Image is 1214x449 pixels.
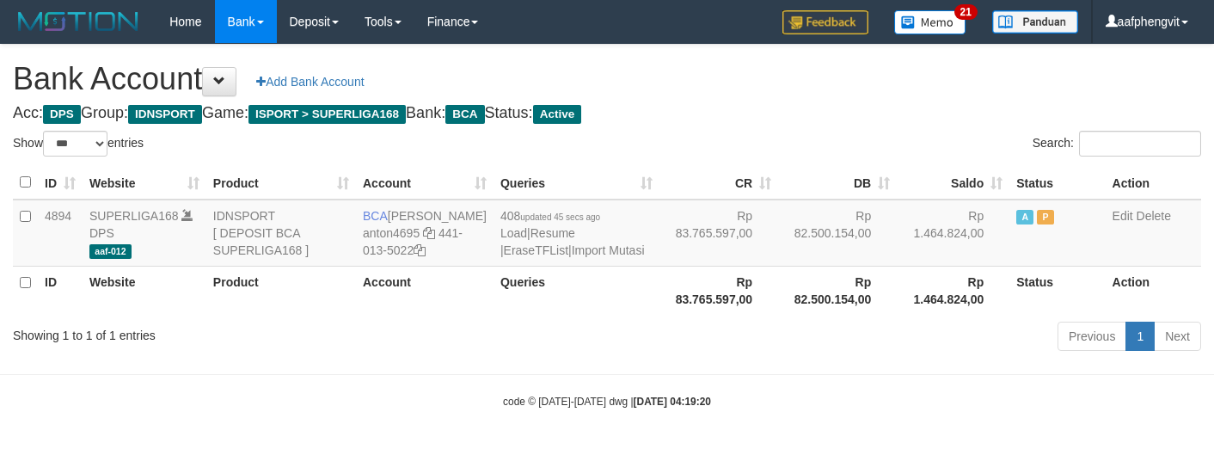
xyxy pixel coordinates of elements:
[38,200,83,267] td: 4894
[1113,209,1133,223] a: Edit
[83,166,206,200] th: Website: activate to sort column ascending
[38,166,83,200] th: ID: activate to sort column ascending
[363,226,420,240] a: anton4695
[778,166,897,200] th: DB: activate to sort column ascending
[423,226,435,240] a: Copy anton4695 to clipboard
[1106,166,1201,200] th: Action
[13,9,144,34] img: MOTION_logo.png
[1106,266,1201,315] th: Action
[414,243,426,257] a: Copy 4410135022 to clipboard
[494,166,659,200] th: Queries: activate to sort column ascending
[992,10,1078,34] img: panduan.png
[89,209,179,223] a: SUPERLIGA168
[782,10,868,34] img: Feedback.jpg
[1125,322,1155,351] a: 1
[1058,322,1126,351] a: Previous
[1037,210,1054,224] span: Paused
[363,209,388,223] span: BCA
[245,67,375,96] a: Add Bank Account
[38,266,83,315] th: ID
[13,320,493,344] div: Showing 1 to 1 of 1 entries
[954,4,978,20] span: 21
[83,200,206,267] td: DPS
[206,266,356,315] th: Product
[83,266,206,315] th: Website
[13,62,1201,96] h1: Bank Account
[1154,322,1201,351] a: Next
[356,266,494,315] th: Account
[43,131,107,157] select: Showentries
[1033,131,1201,157] label: Search:
[572,243,645,257] a: Import Mutasi
[634,396,711,408] strong: [DATE] 04:19:20
[659,266,778,315] th: Rp 83.765.597,00
[897,266,1009,315] th: Rp 1.464.824,00
[778,200,897,267] td: Rp 82.500.154,00
[1079,131,1201,157] input: Search:
[89,244,132,259] span: aaf-012
[659,166,778,200] th: CR: activate to sort column ascending
[494,266,659,315] th: Queries
[503,396,711,408] small: code © [DATE]-[DATE] dwg |
[530,226,575,240] a: Resume
[897,200,1009,267] td: Rp 1.464.824,00
[1009,266,1105,315] th: Status
[445,105,484,124] span: BCA
[43,105,81,124] span: DPS
[13,131,144,157] label: Show entries
[13,105,1201,122] h4: Acc: Group: Game: Bank: Status:
[356,166,494,200] th: Account: activate to sort column ascending
[206,200,356,267] td: IDNSPORT [ DEPOSIT BCA SUPERLIGA168 ]
[128,105,202,124] span: IDNSPORT
[894,10,966,34] img: Button%20Memo.svg
[356,200,494,267] td: [PERSON_NAME] 441-013-5022
[659,200,778,267] td: Rp 83.765.597,00
[1009,166,1105,200] th: Status
[778,266,897,315] th: Rp 82.500.154,00
[500,226,527,240] a: Load
[1137,209,1171,223] a: Delete
[500,209,645,257] span: | | |
[1016,210,1033,224] span: Active
[897,166,1009,200] th: Saldo: activate to sort column ascending
[533,105,582,124] span: Active
[248,105,406,124] span: ISPORT > SUPERLIGA168
[206,166,356,200] th: Product: activate to sort column ascending
[520,212,600,222] span: updated 45 secs ago
[500,209,600,223] span: 408
[504,243,568,257] a: EraseTFList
